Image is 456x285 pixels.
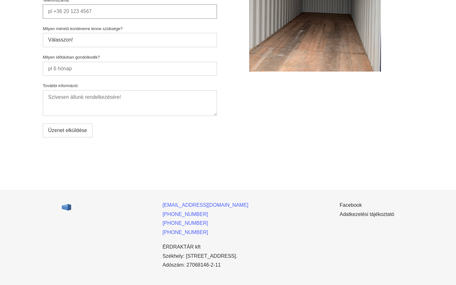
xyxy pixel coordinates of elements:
a: [PHONE_NUMBER] [162,212,208,217]
label: Milyen méretű konténerre lenne szüksége? [43,26,217,31]
label: Milyen időtávban gondolkodik? [43,55,217,60]
a: Facebook [339,202,362,208]
input: Üzenet elküldése [43,123,92,137]
label: További információ: [43,83,217,88]
a: [EMAIL_ADDRESS][DOMAIN_NAME] [162,202,248,208]
a: Adószám: 27068146-2-11 [162,262,221,268]
a: Adatkezelési tájékoztató [339,212,394,217]
img: favicon-32x32-png.png [62,202,71,212]
input: pl +36 20 123 4567 [43,4,217,18]
a: ÉRDRAKTÁR kft [162,244,200,250]
input: pl 6 hónap [43,62,217,76]
a: [PHONE_NUMBER] [162,220,208,226]
a: [PHONE_NUMBER] [162,230,208,235]
a: Székhely: [STREET_ADDRESS]. [162,253,237,259]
